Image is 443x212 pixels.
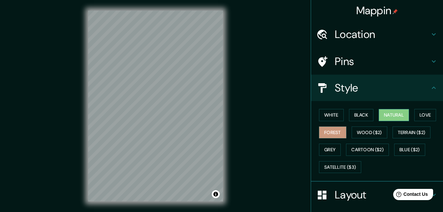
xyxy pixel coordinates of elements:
button: Satellite ($3) [319,161,361,173]
div: Style [311,75,443,101]
iframe: Help widget launcher [384,186,436,205]
button: Wood ($2) [352,126,387,139]
div: Layout [311,182,443,208]
button: Natural [379,109,409,121]
button: Terrain ($2) [393,126,431,139]
button: Black [349,109,374,121]
button: Cartoon ($2) [346,144,389,156]
button: Love [414,109,436,121]
button: Grey [319,144,341,156]
h4: Pins [335,55,430,68]
h4: Mappin [356,4,398,17]
button: Toggle attribution [212,190,220,198]
h4: Style [335,81,430,94]
button: White [319,109,344,121]
div: Pins [311,48,443,75]
canvas: Map [88,11,223,201]
img: pin-icon.png [393,9,398,14]
h4: Location [335,28,430,41]
h4: Layout [335,188,430,201]
button: Blue ($2) [394,144,425,156]
div: Location [311,21,443,48]
button: Forest [319,126,346,139]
